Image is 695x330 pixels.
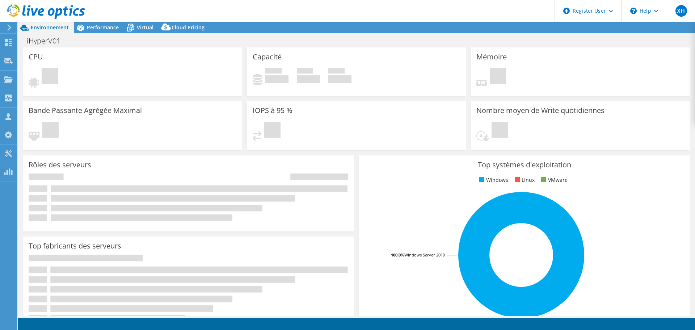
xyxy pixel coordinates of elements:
span: En attente [490,68,506,86]
span: En attente [42,68,58,86]
span: Utilisé [265,68,282,75]
span: XH [675,5,687,17]
h3: Nombre moyen de Write quotidiennes [476,106,605,114]
span: Environnement [31,24,69,31]
h3: Top systèmes d'exploitation [365,161,685,169]
span: Espace libre [297,68,313,75]
li: Linux [513,176,535,184]
h4: 0 Gio [328,75,351,83]
span: En attente [264,122,281,139]
span: Performance [87,24,119,31]
span: En attente [42,122,59,139]
li: Windows [477,176,508,184]
span: Cloud Pricing [172,24,205,31]
tspan: Windows Server 2019 [404,252,445,258]
h3: Mémoire [476,53,507,61]
h3: Top fabricants des serveurs [29,242,121,250]
span: En attente [492,122,508,139]
h3: CPU [29,53,43,61]
h3: Rôles des serveurs [29,161,91,169]
h1: iHyperV01 [24,37,72,45]
svg: \n [630,8,637,14]
h3: IOPS à 95 % [253,106,292,114]
tspan: 100.0% [391,252,404,258]
h3: Bande Passante Agrégée Maximal [29,106,142,114]
li: VMware [539,176,568,184]
span: Total [328,68,345,75]
h4: 0 Gio [297,75,320,83]
h4: 0 Gio [265,75,288,83]
span: Virtual [137,24,153,31]
h3: Capacité [253,53,282,61]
